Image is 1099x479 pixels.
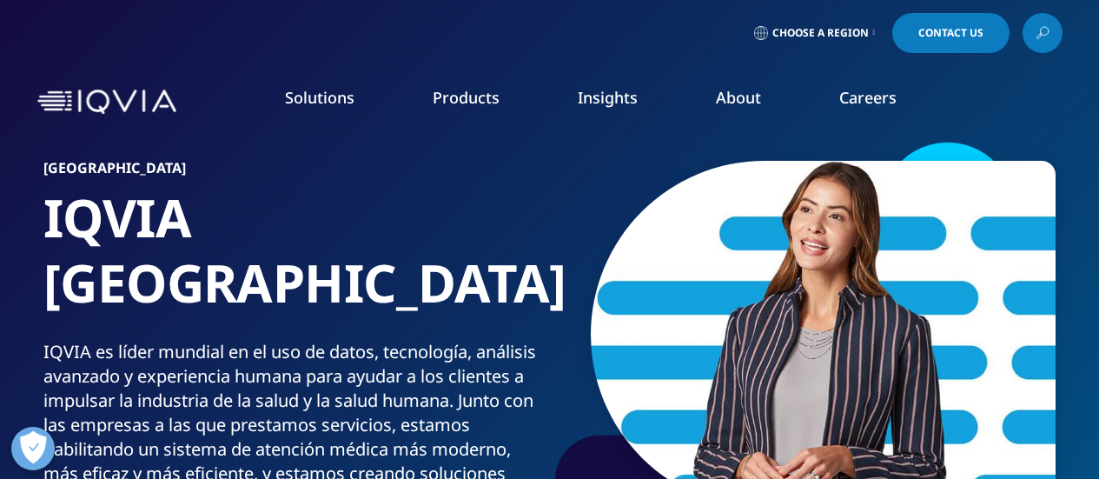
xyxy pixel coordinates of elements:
[839,87,897,108] a: Careers
[11,427,55,470] button: Abrir preferencias
[43,185,543,340] h1: IQVIA [GEOGRAPHIC_DATA]
[285,87,354,108] a: Solutions
[892,13,1010,53] a: Contact Us
[918,28,983,38] span: Contact Us
[716,87,761,108] a: About
[578,87,638,108] a: Insights
[772,26,869,40] span: Choose a Region
[433,87,500,108] a: Products
[183,61,1063,143] nav: Primary
[43,161,543,185] h6: [GEOGRAPHIC_DATA]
